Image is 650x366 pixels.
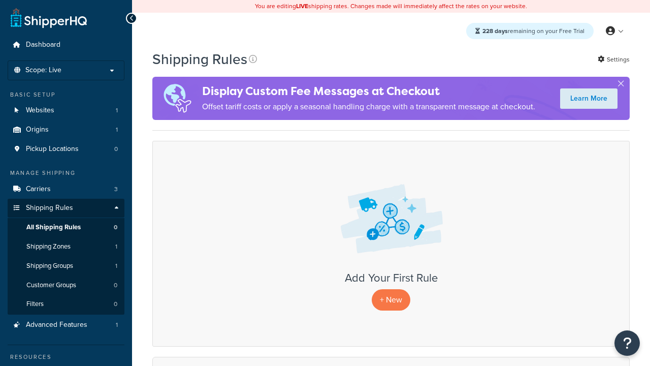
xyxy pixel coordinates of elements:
span: 1 [116,106,118,115]
span: 1 [115,262,117,270]
a: ShipperHQ Home [11,8,87,28]
span: Shipping Groups [26,262,73,270]
li: Websites [8,101,124,120]
span: 1 [116,126,118,134]
span: Dashboard [26,41,60,49]
span: Shipping Rules [26,204,73,212]
span: Scope: Live [25,66,61,75]
div: Resources [8,353,124,361]
a: Learn More [560,88,617,109]
span: Origins [26,126,49,134]
li: Filters [8,295,124,314]
a: Websites 1 [8,101,124,120]
li: Carriers [8,180,124,199]
strong: 228 days [482,26,508,36]
h4: Display Custom Fee Messages at Checkout [202,83,535,100]
a: Shipping Zones 1 [8,237,124,256]
li: Shipping Rules [8,199,124,315]
span: 0 [114,145,118,154]
div: Basic Setup [8,90,124,99]
a: Shipping Rules [8,199,124,218]
b: LIVE [296,2,308,11]
span: Shipping Zones [26,242,71,251]
a: Filters 0 [8,295,124,314]
a: All Shipping Rules 0 [8,218,124,237]
p: Offset tariff costs or apply a seasonal handling charge with a transparent message at checkout. [202,100,535,114]
a: Settings [598,52,630,67]
div: Manage Shipping [8,169,124,177]
div: remaining on your Free Trial [466,23,594,39]
span: 0 [114,300,117,309]
span: 0 [114,223,117,232]
span: 0 [114,281,117,290]
a: Shipping Groups 1 [8,257,124,276]
img: duties-banner-06bc72dcb5fe05cb3f9472aba00be2ae8eb53ab6f0d8bb03d382ba314ac3c341.png [152,77,202,120]
a: Origins 1 [8,120,124,139]
span: 3 [114,185,118,194]
a: Carriers 3 [8,180,124,199]
h3: Add Your First Rule [163,272,619,284]
span: Advanced Features [26,321,87,329]
span: All Shipping Rules [26,223,81,232]
li: Shipping Groups [8,257,124,276]
span: Filters [26,300,44,309]
li: All Shipping Rules [8,218,124,237]
li: Origins [8,120,124,139]
span: Websites [26,106,54,115]
li: Customer Groups [8,276,124,295]
li: Pickup Locations [8,140,124,159]
button: Open Resource Center [614,330,640,356]
a: Dashboard [8,36,124,54]
a: Advanced Features 1 [8,316,124,334]
span: Pickup Locations [26,145,79,154]
a: Pickup Locations 0 [8,140,124,159]
span: 1 [116,321,118,329]
a: Customer Groups 0 [8,276,124,295]
h1: Shipping Rules [152,49,247,69]
span: Carriers [26,185,51,194]
span: 1 [115,242,117,251]
li: Advanced Features [8,316,124,334]
p: + New [372,289,410,310]
span: Customer Groups [26,281,76,290]
li: Shipping Zones [8,237,124,256]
